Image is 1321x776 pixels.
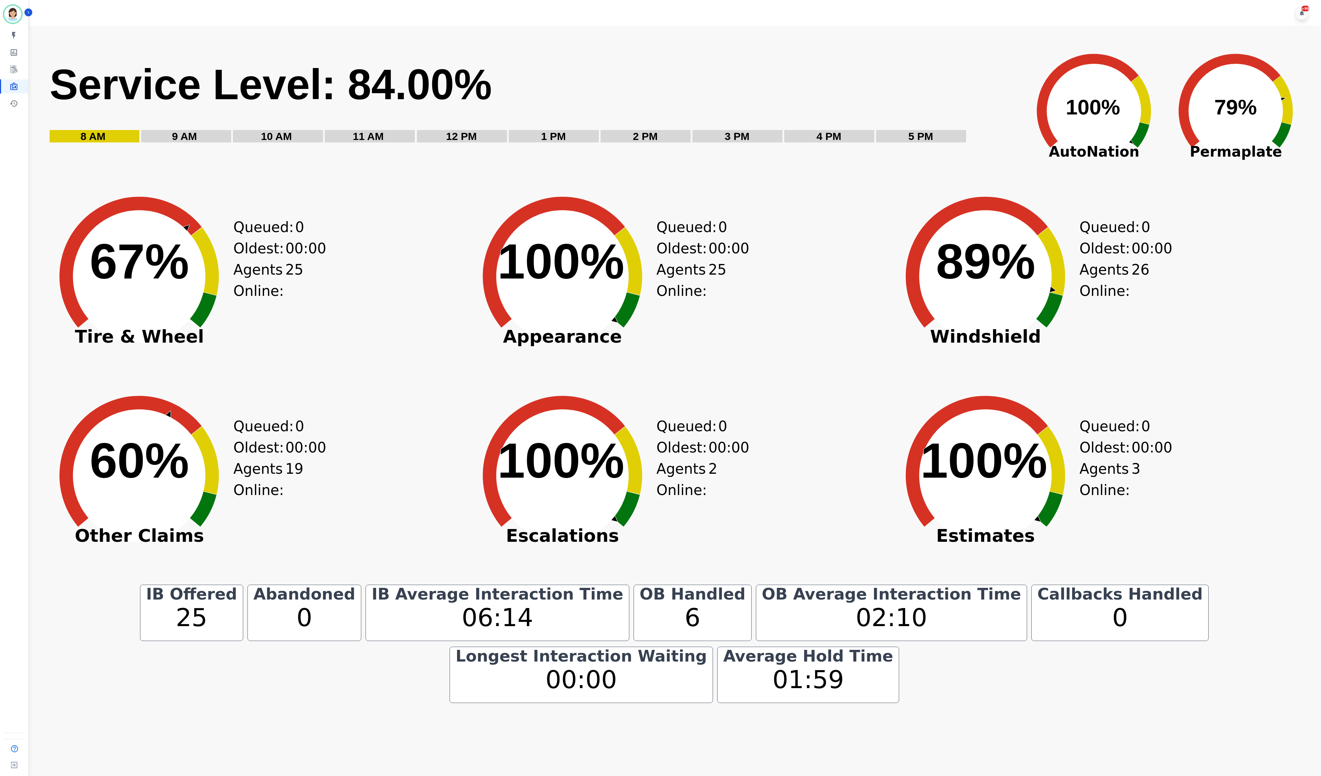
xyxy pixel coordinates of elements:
[760,589,1022,599] div: OB Average Interaction Time
[722,651,894,661] div: Average Hold Time
[1080,217,1133,238] div: Queued:
[172,130,197,142] text: 9 AM
[708,458,717,501] span: 2
[285,238,326,259] span: 00:00
[233,259,294,302] div: Agents Online:
[233,238,286,259] div: Oldest:
[497,433,624,488] text: 100%
[657,259,717,302] div: Agents Online:
[465,532,660,539] span: Escalations
[465,333,660,340] span: Appearance
[657,437,710,458] div: Oldest:
[1131,437,1172,458] span: 00:00
[718,217,727,238] span: 0
[497,234,624,289] text: 100%
[1141,416,1150,437] span: 0
[657,238,710,259] div: Oldest:
[1023,141,1165,162] span: AutoNation
[638,589,747,599] div: OB Handled
[1302,6,1309,11] div: +99
[657,416,710,437] div: Queued:
[1214,95,1257,119] text: 79%
[261,130,292,142] text: 10 AM
[42,532,237,539] span: Other Claims
[370,599,625,636] div: 06:14
[252,589,357,599] div: Abandoned
[657,458,717,501] div: Agents Online:
[370,589,625,599] div: IB Average Interaction Time
[353,130,384,142] text: 11 AM
[1080,416,1133,437] div: Queued:
[1080,458,1140,501] div: Agents Online:
[1131,259,1149,302] span: 26
[760,599,1022,636] div: 02:10
[1066,95,1120,119] text: 100%
[233,437,286,458] div: Oldest:
[1080,259,1140,302] div: Agents Online:
[90,234,189,289] text: 67%
[1141,217,1150,238] span: 0
[80,130,106,142] text: 8 AM
[42,333,237,340] span: Tire & Wheel
[4,6,21,23] img: Bordered avatar
[708,238,749,259] span: 00:00
[454,661,708,698] div: 00:00
[722,661,894,698] div: 01:59
[295,416,304,437] span: 0
[708,437,749,458] span: 00:00
[285,259,303,302] span: 25
[657,217,710,238] div: Queued:
[50,61,492,108] text: Service Level: 84.00%
[446,130,477,142] text: 12 PM
[90,433,189,488] text: 60%
[920,433,1047,488] text: 100%
[285,458,303,501] span: 19
[725,130,749,142] text: 3 PM
[233,458,294,501] div: Agents Online:
[541,130,566,142] text: 1 PM
[1131,238,1172,259] span: 00:00
[816,130,841,142] text: 4 PM
[708,259,726,302] span: 25
[233,416,286,437] div: Queued:
[936,234,1035,289] text: 89%
[454,651,708,661] div: Longest Interaction Waiting
[145,599,239,636] div: 25
[1080,437,1133,458] div: Oldest:
[1165,141,1307,162] span: Permaplate
[1131,458,1140,501] span: 3
[295,217,304,238] span: 0
[252,599,357,636] div: 0
[718,416,727,437] span: 0
[49,59,1019,153] svg: Service Level: 0%
[638,599,747,636] div: 6
[285,437,326,458] span: 00:00
[888,532,1083,539] span: Estimates
[145,589,239,599] div: IB Offered
[1036,589,1204,599] div: Callbacks Handled
[908,130,933,142] text: 5 PM
[1080,238,1133,259] div: Oldest:
[888,333,1083,340] span: Windshield
[233,217,286,238] div: Queued:
[633,130,658,142] text: 2 PM
[1036,599,1204,636] div: 0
